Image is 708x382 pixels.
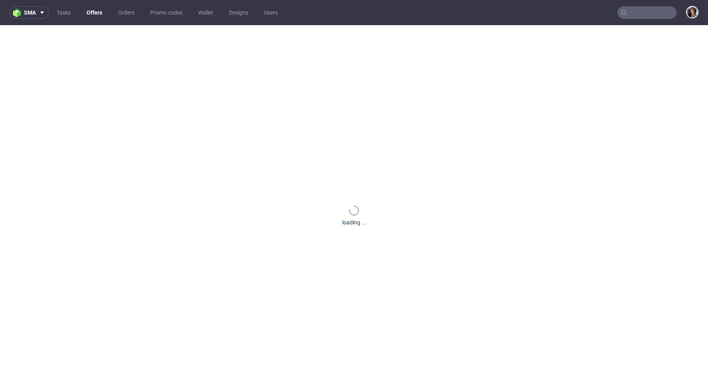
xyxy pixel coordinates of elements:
[259,6,282,19] a: Users
[82,6,107,19] a: Offers
[194,6,218,19] a: Wallet
[146,6,187,19] a: Promo codes
[687,7,698,18] img: Moreno Martinez Cristina
[24,10,36,15] span: sma
[52,6,76,19] a: Tasks
[342,219,366,226] div: loading ...
[13,8,24,17] img: logo
[224,6,253,19] a: Designs
[9,6,49,19] button: sma
[113,6,139,19] a: Orders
